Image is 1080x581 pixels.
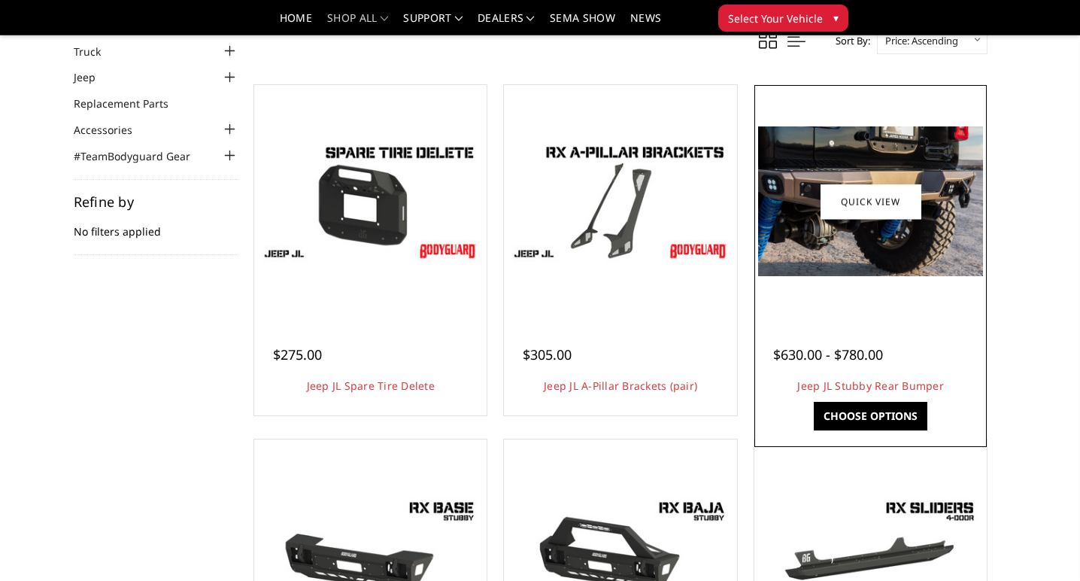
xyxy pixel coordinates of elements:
[74,148,209,164] a: #TeamBodyguard Gear
[821,184,921,219] a: Quick view
[550,13,615,35] a: SEMA Show
[478,13,535,35] a: Dealers
[280,13,312,35] a: Home
[74,195,239,255] div: No filters applied
[630,13,661,35] a: News
[273,345,322,364] span: $275.00
[307,379,435,393] a: Jeep JL Spare Tire Delete
[544,379,697,393] a: Jeep JL A-Pillar Brackets (pair)
[728,11,823,26] span: Select Your Vehicle
[74,44,120,59] a: Truck
[758,126,983,276] img: Jeep JL Stubby Rear Bumper
[833,10,839,26] span: ▾
[508,89,733,314] a: Jeep JL A-Pillar Brackets (pair) Jeep JL A-Pillar Brackets (pair)
[758,89,983,314] a: Jeep JL Stubby Rear Bumper Jeep JL Stubby Rear Bumper
[327,13,388,35] a: shop all
[403,13,463,35] a: Support
[74,195,239,208] h5: Refine by
[74,69,114,85] a: Jeep
[797,379,944,393] a: Jeep JL Stubby Rear Bumper
[74,96,187,111] a: Replacement Parts
[718,5,848,32] button: Select Your Vehicle
[773,345,883,364] span: $630.00 - $780.00
[74,122,151,138] a: Accessories
[814,402,927,430] a: Choose Options
[258,89,483,314] a: Jeep JL Spare Tire Delete Jeep JL Spare Tire Delete
[523,345,572,364] span: $305.00
[827,29,870,52] label: Sort By:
